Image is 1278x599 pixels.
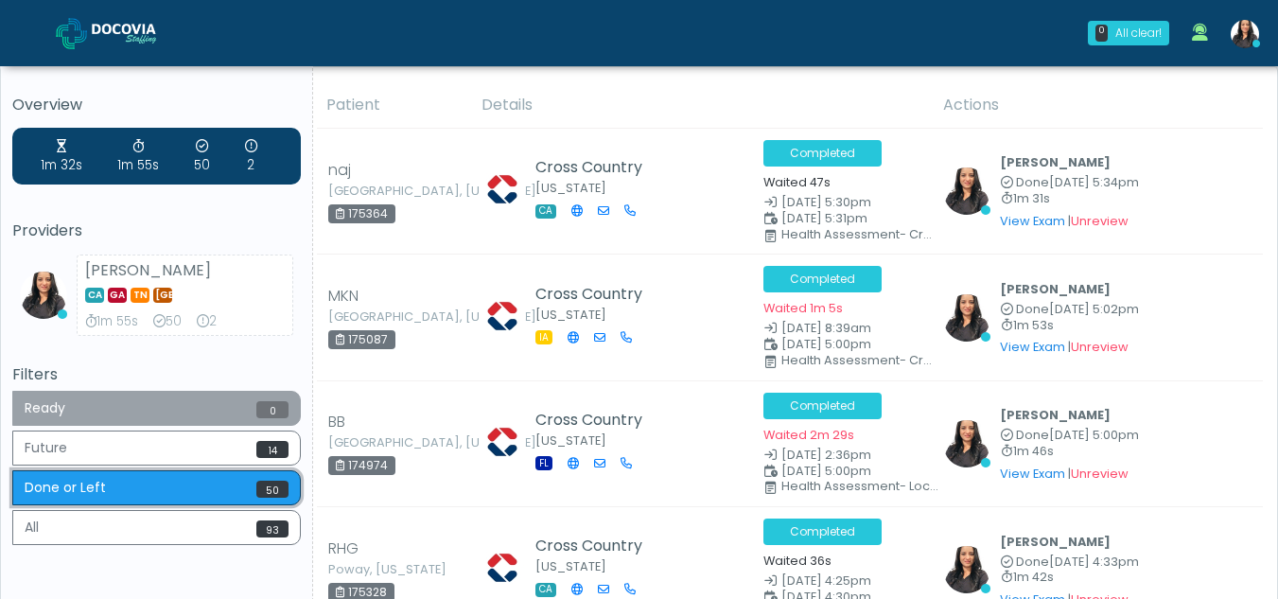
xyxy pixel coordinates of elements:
a: Docovia [56,2,186,63]
th: Actions [932,82,1263,129]
span: TN [131,288,149,303]
span: Completed [763,140,882,167]
img: Viral Patel [943,420,990,467]
small: Waited 36s [763,553,832,569]
small: [GEOGRAPHIC_DATA], [US_STATE] [328,185,432,197]
img: Viral Patel [943,546,990,593]
span: [DATE] 5:00pm [1049,427,1139,443]
b: [PERSON_NAME] [1000,281,1111,297]
div: 175364 [328,204,395,223]
div: 1m 55s [117,137,159,175]
button: Done or Left50 [12,470,301,505]
span: 14 [256,441,289,458]
button: Open LiveChat chat widget [15,8,72,64]
b: [PERSON_NAME] [1000,534,1111,550]
span: RHG [328,537,359,560]
span: [DATE] 5:00pm [781,463,871,479]
small: 1m 42s [1000,572,1139,584]
small: [US_STATE] [535,432,606,449]
h5: Filters [12,366,301,383]
span: [GEOGRAPHIC_DATA] [153,288,172,303]
div: Health Assessment- Cross Country [781,355,939,366]
span: MKN [328,285,359,308]
span: Done [1016,301,1049,317]
div: 175087 [328,330,395,349]
small: Date Created [763,575,921,588]
small: Scheduled Time [763,213,921,225]
img: Lisa Sellers [479,166,526,213]
div: Basic example [12,391,301,550]
small: 1m 53s [1000,320,1139,332]
img: Lisa Sellers [479,418,526,466]
div: Health Assessment- Locums [781,481,939,492]
span: [DATE] 5:02pm [1049,301,1139,317]
b: [PERSON_NAME] [1000,407,1111,423]
small: Date Created [763,323,921,335]
small: Completed at [1000,556,1139,569]
small: Completed at [1000,430,1139,442]
div: 50 [153,312,182,331]
small: [US_STATE] [535,180,606,196]
span: [DATE] 4:33pm [1049,554,1139,570]
small: Completed at [1000,304,1139,316]
span: [DATE] 8:39am [781,320,871,336]
a: View Exam [1000,339,1065,355]
img: Docovia [92,24,186,43]
img: Viral Patel [1231,20,1259,48]
span: [DATE] 4:25pm [781,573,871,589]
small: 1m 31s [1000,193,1139,205]
small: Scheduled Time [763,339,921,351]
span: | [1068,213,1129,229]
small: Waited 2m 29s [763,427,854,443]
span: Done [1016,174,1049,190]
a: 0 All clear! [1077,13,1181,53]
div: Health Assessment- Cross Country [781,229,939,240]
span: Completed [763,519,882,545]
span: [DATE] 5:00pm [781,336,871,352]
span: | [1068,466,1129,482]
span: 50 [256,481,289,498]
strong: [PERSON_NAME] [85,259,211,281]
a: View Exam [1000,213,1065,229]
h5: Cross Country [535,159,651,176]
span: Done [1016,554,1049,570]
img: Viral Patel [20,272,67,319]
button: All93 [12,510,301,545]
div: 174974 [328,456,395,475]
a: Unreview [1071,339,1129,355]
small: Waited 47s [763,174,831,190]
h5: Cross Country [535,412,647,429]
a: Unreview [1071,466,1129,482]
img: Docovia [56,18,87,49]
span: CA [535,204,556,219]
small: [GEOGRAPHIC_DATA], [US_STATE] [328,437,432,449]
div: 1m 55s [85,312,138,331]
span: Completed [763,266,882,292]
span: | [1068,339,1129,355]
span: [DATE] 2:36pm [781,447,871,463]
th: Patient [315,82,470,129]
span: GA [108,288,127,303]
h5: Cross Country [535,537,651,555]
img: Viral Patel [943,167,990,215]
span: IA [535,330,552,344]
small: [US_STATE] [535,307,606,323]
span: CA [85,288,104,303]
img: Lisa Sellers [479,292,526,340]
th: Details [470,82,932,129]
span: 0 [256,401,289,418]
b: [PERSON_NAME] [1000,154,1111,170]
small: Poway, [US_STATE] [328,564,432,575]
small: Completed at [1000,177,1139,189]
span: Done [1016,427,1049,443]
div: 0 [1095,25,1108,42]
button: Future14 [12,431,301,466]
a: Unreview [1071,213,1129,229]
span: FL [535,456,552,470]
span: BB [328,411,345,433]
span: CA [535,583,556,597]
small: Scheduled Time [763,466,921,478]
small: Date Created [763,449,921,462]
span: [DATE] 5:30pm [781,194,871,210]
small: [GEOGRAPHIC_DATA], [US_STATE] [328,311,432,323]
